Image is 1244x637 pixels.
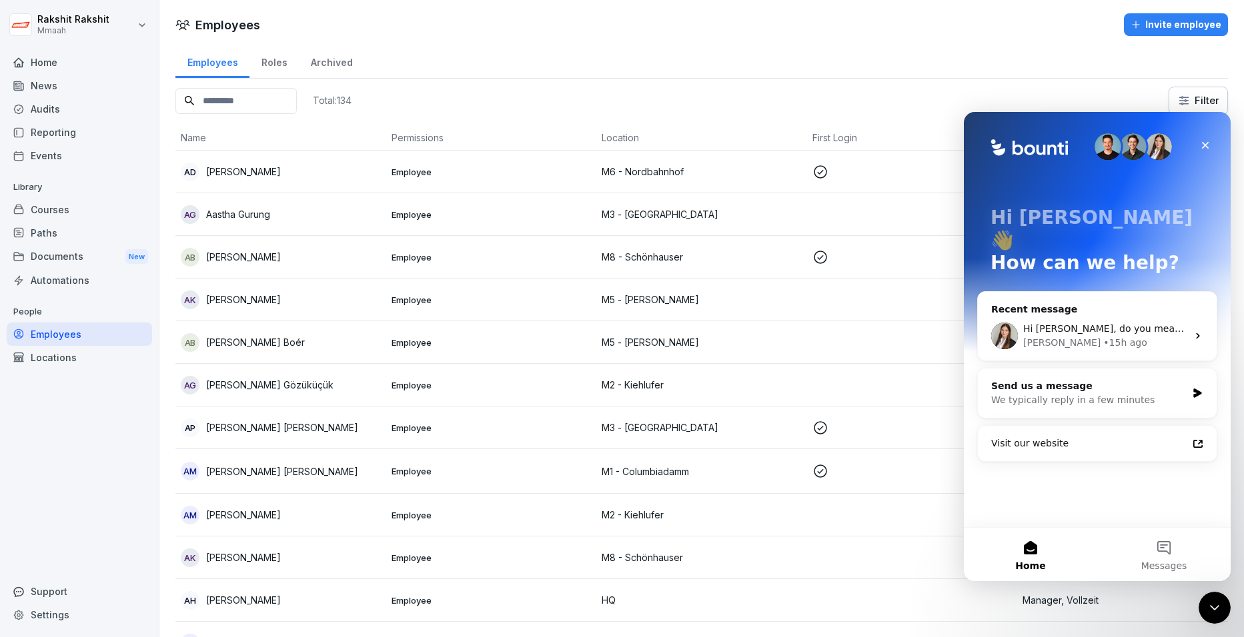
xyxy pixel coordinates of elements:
p: Mmaah [37,26,109,35]
p: M5 - [PERSON_NAME] [602,335,802,349]
th: Location [596,125,807,151]
a: Employees [175,44,249,78]
div: AK [181,548,199,567]
div: Close [229,21,253,45]
a: Courses [7,198,152,221]
div: Audits [7,97,152,121]
a: News [7,74,152,97]
p: Total: 134 [313,94,352,107]
div: We typically reply in a few minutes [27,281,223,295]
p: [PERSON_NAME] [206,593,281,607]
a: Home [7,51,152,74]
p: Library [7,177,152,198]
p: [PERSON_NAME] Boér [206,335,305,349]
p: M2 - Kiehlufer [602,508,802,522]
a: DocumentsNew [7,245,152,269]
div: AP [181,418,199,437]
p: [PERSON_NAME] [206,293,281,307]
p: Employee [392,209,592,221]
p: Employee [392,379,592,391]
p: M2 - Kiehlufer [602,378,802,392]
div: AG [181,205,199,224]
p: M5 - [PERSON_NAME] [602,293,802,307]
div: • 15h ago [139,224,183,238]
div: AD [181,163,199,181]
div: New [125,249,148,265]
p: [PERSON_NAME] [206,165,281,179]
button: Messages [133,416,267,469]
p: [PERSON_NAME] [PERSON_NAME] [206,420,358,434]
iframe: Intercom live chat [964,112,1231,581]
div: AK [181,291,199,309]
div: AM [181,506,199,524]
p: Employee [392,336,592,348]
span: Messages [177,449,223,458]
a: Visit our website [19,319,247,344]
iframe: Intercom live chat [1199,592,1231,624]
p: People [7,301,152,322]
a: Locations [7,346,152,369]
a: Archived [299,44,364,78]
p: Manager, Vollzeit [1023,593,1223,607]
span: Home [51,449,81,458]
p: M1 - Columbiadamm [602,464,802,478]
div: AB [181,248,199,267]
div: AM [181,462,199,480]
p: Aastha Gurung [206,207,270,221]
div: Visit our website [27,324,223,338]
p: Employee [392,594,592,606]
a: Settings [7,603,152,626]
h1: Employees [195,16,260,34]
div: Support [7,580,152,603]
p: [PERSON_NAME] [206,250,281,264]
p: Employee [392,251,592,263]
p: [PERSON_NAME] [PERSON_NAME] [206,464,358,478]
div: Documents [7,245,152,269]
a: Reporting [7,121,152,144]
div: [PERSON_NAME] [59,224,137,238]
p: Employee [392,294,592,306]
th: Name [175,125,386,151]
div: AH [181,591,199,610]
a: Automations [7,269,152,292]
button: Filter [1169,87,1227,114]
p: Employee [392,465,592,477]
p: Employee [392,509,592,521]
a: Employees [7,322,152,346]
p: Employee [392,552,592,564]
th: First Login [807,125,1018,151]
p: Rakshit Rakshit [37,14,109,25]
p: M6 - Nordbahnhof [602,165,802,179]
p: [PERSON_NAME] [206,550,281,564]
button: Invite employee [1124,13,1228,36]
a: Events [7,144,152,167]
div: AB [181,333,199,352]
p: [PERSON_NAME] [206,508,281,522]
a: Roles [249,44,299,78]
div: Send us a messageWe typically reply in a few minutes [13,256,253,307]
p: [PERSON_NAME] Gözüküçük [206,378,334,392]
div: Send us a message [27,267,223,281]
p: M3 - [GEOGRAPHIC_DATA] [602,420,802,434]
div: Paths [7,221,152,245]
p: Employee [392,422,592,434]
